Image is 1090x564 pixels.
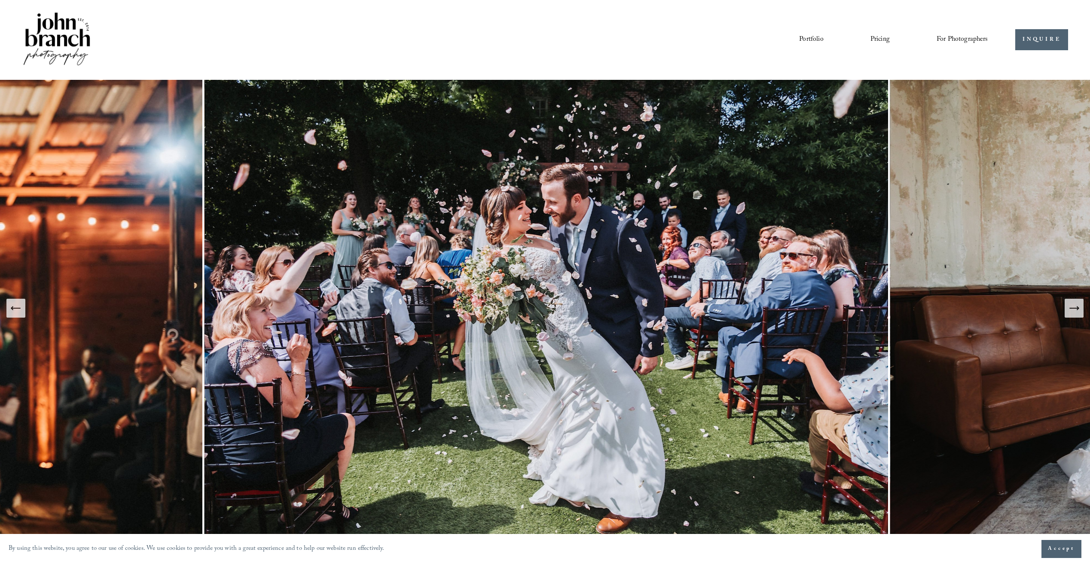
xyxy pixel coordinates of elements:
[937,33,988,47] a: folder dropdown
[1048,545,1075,553] span: Accept
[22,11,92,69] img: John Branch IV Photography
[205,80,890,537] img: Raleigh Wedding Photographer
[799,33,823,47] a: Portfolio
[1015,29,1068,50] a: INQUIRE
[1041,540,1081,558] button: Accept
[870,33,890,47] a: Pricing
[9,543,385,555] p: By using this website, you agree to our use of cookies. We use cookies to provide you with a grea...
[1065,299,1084,318] button: Next Slide
[937,33,988,46] span: For Photographers
[6,299,25,318] button: Previous Slide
